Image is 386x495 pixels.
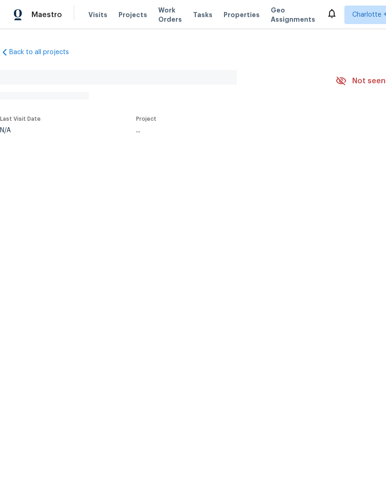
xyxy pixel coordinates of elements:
[31,10,62,19] span: Maestro
[88,10,107,19] span: Visits
[224,10,260,19] span: Properties
[158,6,182,24] span: Work Orders
[271,6,315,24] span: Geo Assignments
[193,12,212,18] span: Tasks
[136,116,156,122] span: Project
[118,10,147,19] span: Projects
[136,127,314,134] div: ...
